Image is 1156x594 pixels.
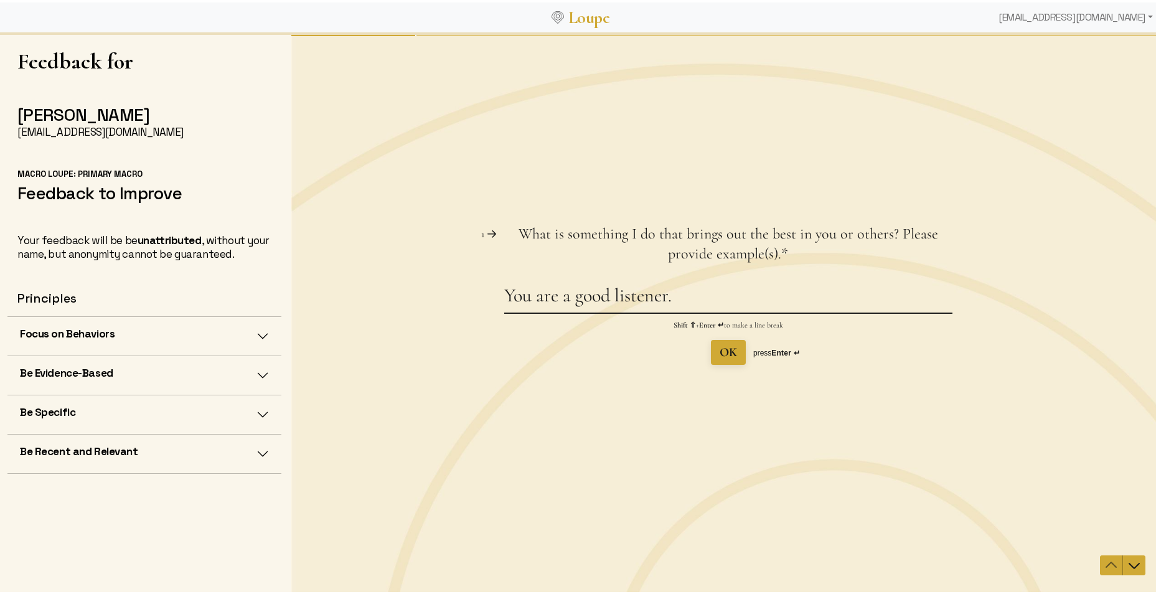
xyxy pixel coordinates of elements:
strong: Enter ↵ [408,287,433,296]
h5: Be Specific [20,403,75,417]
textarea: You are a good listener. [213,250,661,279]
img: Loupe Logo [552,9,564,21]
h5: Be Recent and Relevant [20,442,138,456]
strong: unattributed [138,231,202,245]
strong: Enter ↵ [480,315,508,324]
h2: [PERSON_NAME] [17,101,271,123]
div: Macro Loupe: Primary Macro [17,166,271,177]
button: OK [420,306,454,331]
h1: Feedback for [17,46,271,72]
span: OK [428,311,446,326]
button: Focus on Behaviors [7,314,281,353]
div: Your feedback will be be , without your name, but anonymity cannot be guaranteed. [17,231,271,258]
div: press [462,314,509,324]
span: What is something I do that brings out the best in you or others? Please provide example(s). [227,191,647,229]
button: Be Specific [7,393,281,431]
p: + to make a line break [213,286,661,296]
h5: Focus on Behaviors [20,324,115,338]
div: [EMAIL_ADDRESS][DOMAIN_NAME] [17,123,271,136]
button: Be Recent and Relevant [7,432,281,471]
a: Loupe [564,4,614,27]
button: Be Evidence-Based [7,354,281,392]
button: Navigate to next question [832,522,854,542]
h4: Principles [17,288,271,304]
strong: Shift ⇧ [382,287,405,296]
span: 1 [190,194,193,207]
h5: Be Evidence-Based [20,364,113,377]
h2: Feedback to Improve [17,180,271,201]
